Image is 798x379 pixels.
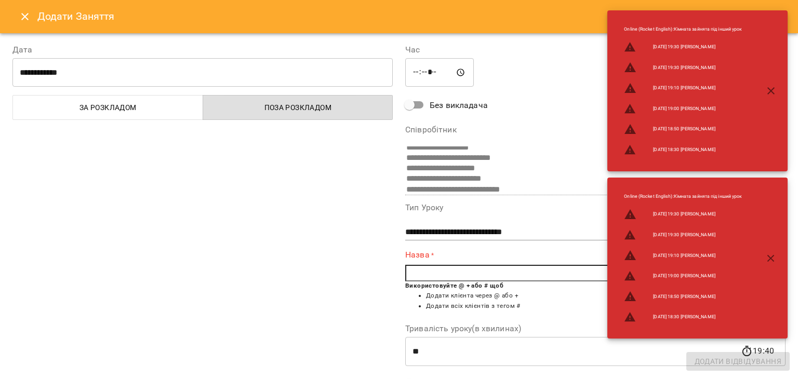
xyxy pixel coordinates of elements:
li: [DATE] 18:50 [PERSON_NAME] [616,119,750,140]
li: Online (Rocket English) : Кімната зайнята під інший урок [616,22,750,37]
label: Тривалість уроку(в хвилинах) [405,324,786,333]
li: [DATE] 19:10 [PERSON_NAME] [616,78,750,99]
li: Додати всіх клієнтів з тегом # [426,301,786,312]
li: [DATE] 19:30 [PERSON_NAME] [616,204,750,225]
b: Використовуйте @ + або # щоб [405,282,503,289]
span: Поза розкладом [209,101,387,114]
li: [DATE] 18:30 [PERSON_NAME] [616,307,750,328]
span: За розкладом [19,101,197,114]
span: Без викладача [430,99,488,112]
h6: Додати Заняття [37,8,786,24]
li: [DATE] 18:30 [PERSON_NAME] [616,140,750,160]
button: Close [12,4,37,29]
button: Поза розкладом [203,95,393,120]
label: Назва [405,249,786,261]
label: Дата [12,46,393,54]
li: [DATE] 19:30 [PERSON_NAME] [616,37,750,58]
li: Online (Rocket English) : Кімната зайнята під інший урок [616,189,750,204]
li: [DATE] 19:30 [PERSON_NAME] [616,57,750,78]
li: [DATE] 19:00 [PERSON_NAME] [616,266,750,287]
label: Співробітник [405,126,786,134]
li: Додати клієнта через @ або + [426,291,786,301]
li: [DATE] 19:00 [PERSON_NAME] [616,99,750,119]
li: [DATE] 19:30 [PERSON_NAME] [616,225,750,246]
li: [DATE] 18:50 [PERSON_NAME] [616,286,750,307]
button: За розкладом [12,95,203,120]
label: Тип Уроку [405,204,786,212]
label: Час [405,46,786,54]
li: [DATE] 19:10 [PERSON_NAME] [616,245,750,266]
